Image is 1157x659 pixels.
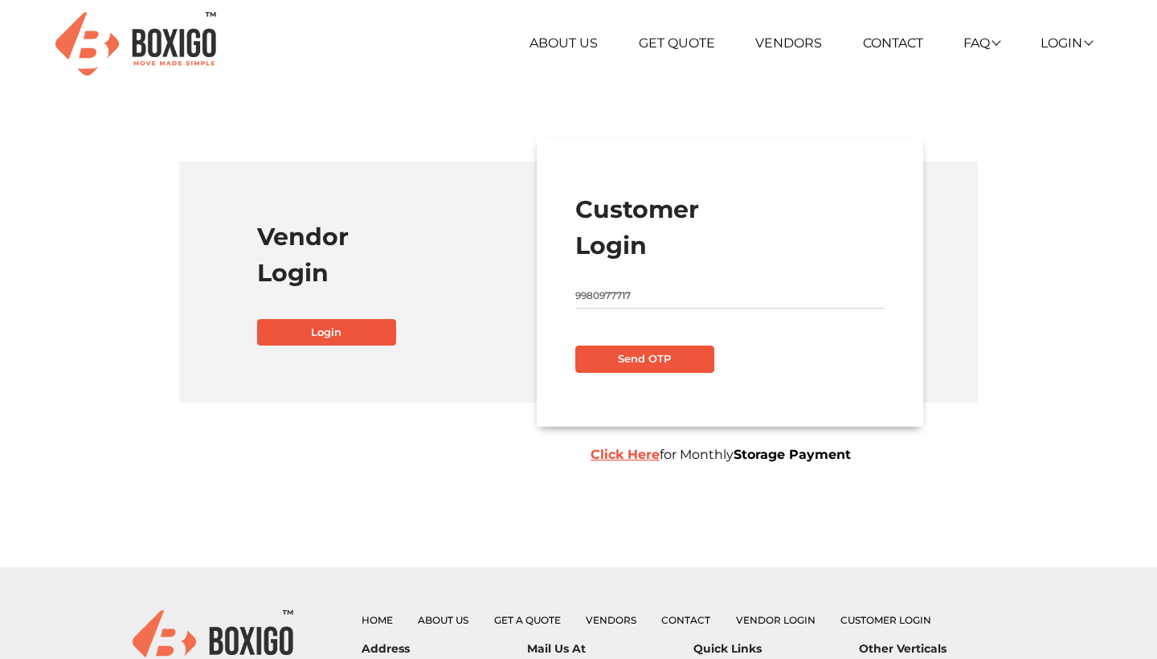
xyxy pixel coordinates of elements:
a: Customer Login [840,614,931,626]
h1: Customer Login [575,191,885,264]
h6: Address [362,642,527,656]
a: Vendors [755,35,822,51]
a: Login [1040,35,1092,51]
button: Send OTP [575,346,714,373]
div: for Monthly [578,445,1036,465]
a: Vendors [586,614,636,626]
b: Storage Payment [734,447,851,462]
a: Login [257,319,396,346]
a: About Us [418,614,468,626]
a: Vendor Login [736,614,816,626]
a: Get a Quote [494,614,561,626]
a: Home [362,614,393,626]
h6: Mail Us At [527,642,693,656]
a: Get Quote [639,35,715,51]
h6: Quick Links [693,642,859,656]
a: Click Here [591,447,660,462]
a: FAQ [963,35,1000,51]
h6: Other Verticals [859,642,1024,656]
a: About Us [529,35,598,51]
a: Contact [863,35,923,51]
img: Boxigo [55,12,216,76]
input: Mobile No [575,283,885,309]
a: Contact [661,614,710,626]
h1: Vendor Login [257,219,566,291]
